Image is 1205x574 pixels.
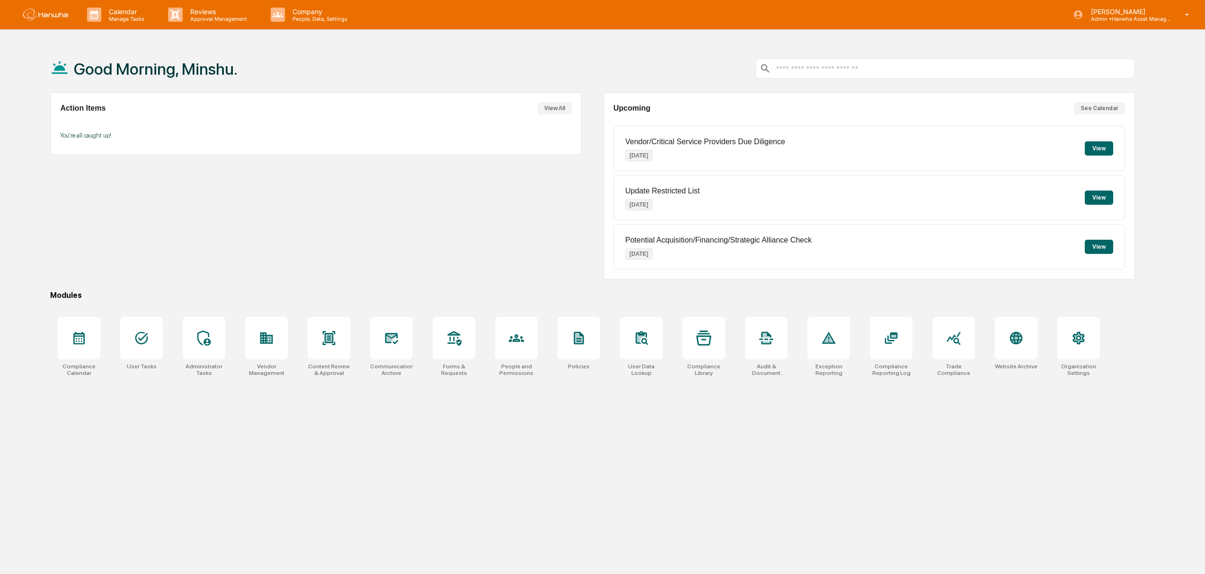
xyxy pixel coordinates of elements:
[568,363,590,370] div: Policies
[1085,191,1113,205] button: View
[1057,363,1100,376] div: Organization Settings
[101,8,149,16] p: Calendar
[50,291,1134,300] div: Modules
[625,236,812,244] p: Potential Acquisition/Financing/Strategic Alliance Check
[285,16,352,22] p: People, Data, Settings
[620,363,663,376] div: User Data Lookup
[625,138,785,146] p: Vendor/Critical Service Providers Due Diligence
[1085,141,1113,156] button: View
[245,363,288,376] div: Vendor Management
[995,363,1037,370] div: Website Archive
[1083,8,1171,16] p: [PERSON_NAME]
[1074,102,1125,114] button: See Calendar
[625,248,653,260] p: [DATE]
[625,150,653,161] p: [DATE]
[1085,240,1113,254] button: View
[807,363,850,376] div: Exception Reporting
[101,16,149,22] p: Manage Tasks
[60,132,572,139] p: You're all caught up!
[127,363,157,370] div: User Tasks
[183,16,252,22] p: Approval Management
[682,363,725,376] div: Compliance Library
[613,104,650,113] h2: Upcoming
[370,363,413,376] div: Communications Archive
[625,187,700,195] p: Update Restricted List
[495,363,538,376] div: People and Permissions
[308,363,350,376] div: Content Review & Approval
[60,104,106,113] h2: Action Items
[285,8,352,16] p: Company
[58,363,100,376] div: Compliance Calendar
[183,8,252,16] p: Reviews
[1083,16,1171,22] p: Admin • Hanwha Asset Management ([GEOGRAPHIC_DATA]) Ltd.
[932,363,975,376] div: Trade Compliance
[183,363,225,376] div: Administrator Tasks
[538,102,572,114] button: View All
[23,9,68,21] img: logo
[433,363,475,376] div: Forms & Requests
[625,199,653,210] p: [DATE]
[74,60,238,78] h1: Good Morning, Minshu.
[745,363,788,376] div: Audit & Document Logs
[870,363,913,376] div: Compliance Reporting Log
